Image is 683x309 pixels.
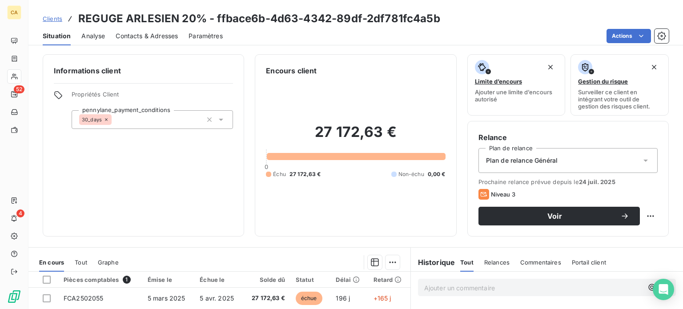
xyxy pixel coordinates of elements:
[266,65,317,76] h6: Encours client
[200,294,234,302] span: 5 avr. 2025
[7,289,21,304] img: Logo LeanPay
[123,276,131,284] span: 1
[579,178,615,185] span: 24 juil. 2025
[112,116,119,124] input: Ajouter une valeur
[467,54,566,116] button: Limite d’encoursAjouter une limite d’encours autorisé
[478,178,658,185] span: Prochaine relance prévue depuis le
[478,207,640,225] button: Voir
[491,191,515,198] span: Niveau 3
[653,279,674,300] div: Open Intercom Messenger
[64,276,137,284] div: Pièces comptables
[72,91,233,103] span: Propriétés Client
[374,276,405,283] div: Retard
[411,257,455,268] h6: Historique
[54,65,233,76] h6: Informations client
[520,259,561,266] span: Commentaires
[266,123,445,150] h2: 27 172,63 €
[578,78,628,85] span: Gestion du risque
[148,294,185,302] span: 5 mars 2025
[265,163,268,170] span: 0
[478,132,658,143] h6: Relance
[336,294,350,302] span: 196 j
[98,259,119,266] span: Graphe
[64,294,104,302] span: FCA2502055
[248,276,285,283] div: Solde dû
[607,29,651,43] button: Actions
[39,259,64,266] span: En cours
[572,259,606,266] span: Portail client
[484,259,510,266] span: Relances
[296,276,325,283] div: Statut
[475,88,558,103] span: Ajouter une limite d’encours autorisé
[75,259,87,266] span: Tout
[571,54,669,116] button: Gestion du risqueSurveiller ce client en intégrant votre outil de gestion des risques client.
[189,32,223,40] span: Paramètres
[82,117,102,122] span: 30_days
[475,78,522,85] span: Limite d’encours
[398,170,424,178] span: Non-échu
[43,15,62,22] span: Clients
[486,156,558,165] span: Plan de relance Général
[116,32,178,40] span: Contacts & Adresses
[43,32,71,40] span: Situation
[81,32,105,40] span: Analyse
[273,170,286,178] span: Échu
[43,14,62,23] a: Clients
[374,294,391,302] span: +165 j
[336,276,362,283] div: Délai
[460,259,474,266] span: Tout
[16,209,24,217] span: 4
[248,294,285,303] span: 27 172,63 €
[14,85,24,93] span: 52
[7,5,21,20] div: CA
[296,292,322,305] span: échue
[489,213,620,220] span: Voir
[578,88,661,110] span: Surveiller ce client en intégrant votre outil de gestion des risques client.
[428,170,446,178] span: 0,00 €
[289,170,321,178] span: 27 172,63 €
[78,11,440,27] h3: REGUGE ARLESIEN 20% - ffbace6b-4d63-4342-89df-2df781fc4a5b
[148,276,189,283] div: Émise le
[200,276,237,283] div: Échue le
